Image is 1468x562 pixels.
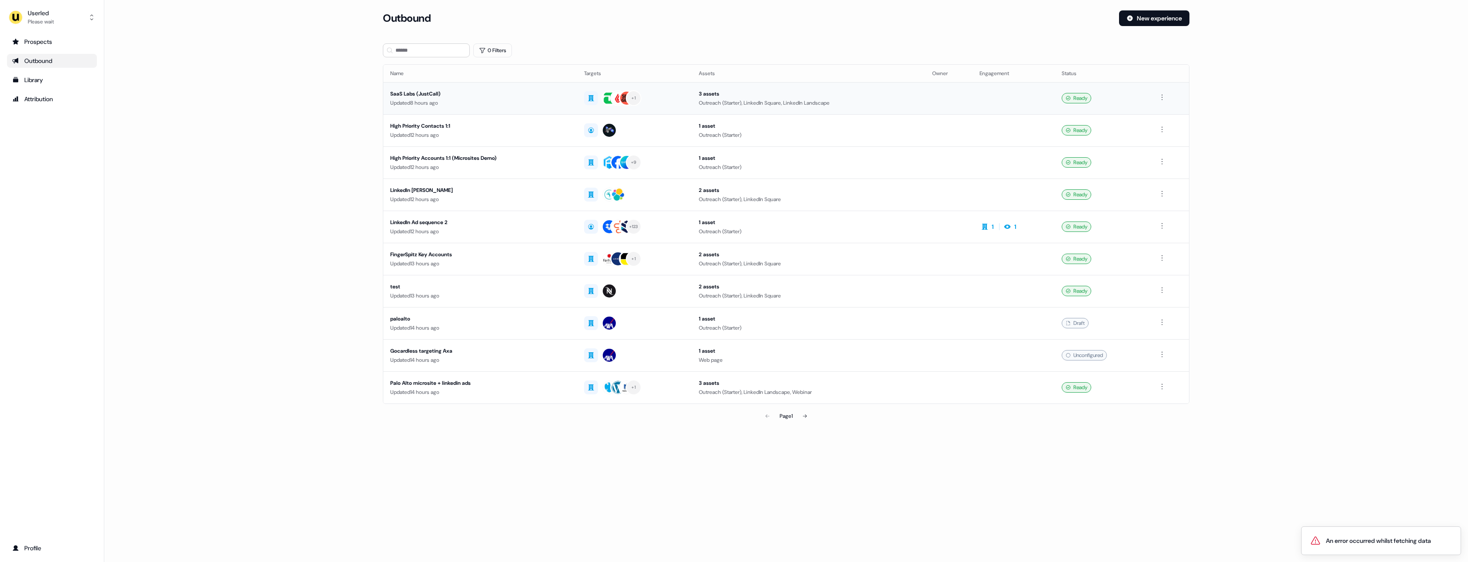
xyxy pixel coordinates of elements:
div: Ready [1062,221,1091,232]
div: High Priority Accounts 1:1 (Microsites Demo) [390,154,570,162]
div: LinkedIn Ad sequence 2 [390,218,570,227]
div: + 9 [631,159,637,166]
div: Updated 13 hours ago [390,259,570,268]
a: Go to prospects [7,35,97,49]
div: 1 asset [699,154,918,162]
div: Updated 12 hours ago [390,195,570,204]
div: Outreach (Starter) [699,324,918,332]
div: 2 assets [699,250,918,259]
div: Outreach (Starter), LinkedIn Landscape, Webinar [699,388,918,397]
div: Updated 14 hours ago [390,388,570,397]
div: Outreach (Starter), LinkedIn Square, LinkedIn Landscape [699,99,918,107]
div: Updated 14 hours ago [390,356,570,364]
div: 3 assets [699,89,918,98]
th: Targets [577,65,692,82]
h3: Outbound [383,12,431,25]
div: 1 [1014,222,1016,231]
button: New experience [1119,10,1189,26]
div: Page 1 [780,412,793,420]
th: Engagement [973,65,1054,82]
div: 1 [992,222,994,231]
div: 1 asset [699,314,918,323]
div: paloalto [390,314,570,323]
div: 3 assets [699,379,918,387]
th: Name [383,65,577,82]
div: An error occurred whilst fetching data [1326,536,1431,545]
a: Go to templates [7,73,97,87]
div: Updated 14 hours ago [390,324,570,332]
div: Outreach (Starter) [699,131,918,139]
a: Go to attribution [7,92,97,106]
div: SaaS Labs (JustCall) [390,89,570,98]
button: 0 Filters [473,43,512,57]
div: Outreach (Starter) [699,227,918,236]
div: Ready [1062,189,1091,200]
div: + 123 [629,223,638,231]
div: 2 assets [699,282,918,291]
div: test [390,282,570,291]
div: Outreach (Starter), LinkedIn Square [699,291,918,300]
div: + 1 [631,383,636,391]
div: Web page [699,356,918,364]
div: High Priority Contacts 1:1 [390,122,570,130]
div: Prospects [12,37,92,46]
a: Go to outbound experience [7,54,97,68]
div: 2 assets [699,186,918,195]
div: Outreach (Starter), LinkedIn Square [699,195,918,204]
div: Attribution [12,95,92,103]
div: Outreach (Starter) [699,163,918,172]
div: Userled [28,9,54,17]
div: Outreach (Starter), LinkedIn Square [699,259,918,268]
div: Updated 12 hours ago [390,131,570,139]
th: Assets [692,65,925,82]
div: + 1 [631,94,636,102]
div: 1 asset [699,122,918,130]
div: Ready [1062,286,1091,296]
div: Ready [1062,125,1091,136]
div: LinkedIn [PERSON_NAME] [390,186,570,195]
div: Updated 12 hours ago [390,163,570,172]
div: 1 asset [699,218,918,227]
button: UserledPlease wait [7,7,97,28]
div: 1 asset [699,347,918,355]
th: Status [1055,65,1150,82]
a: Go to profile [7,541,97,555]
div: Profile [12,544,92,552]
div: Ready [1062,93,1091,103]
div: Please wait [28,17,54,26]
div: Ready [1062,382,1091,393]
div: Updated 8 hours ago [390,99,570,107]
div: Updated 12 hours ago [390,227,570,236]
div: Gocardless targeting Axa [390,347,570,355]
div: Palo Alto microsite + linkedin ads [390,379,570,387]
div: Draft [1062,318,1089,328]
div: Library [12,76,92,84]
div: Ready [1062,157,1091,168]
div: Unconfigured [1062,350,1107,360]
div: + 1 [631,255,636,263]
div: FingerSpitz Key Accounts [390,250,570,259]
div: Updated 13 hours ago [390,291,570,300]
div: Ready [1062,254,1091,264]
div: Outbound [12,56,92,65]
th: Owner [925,65,973,82]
